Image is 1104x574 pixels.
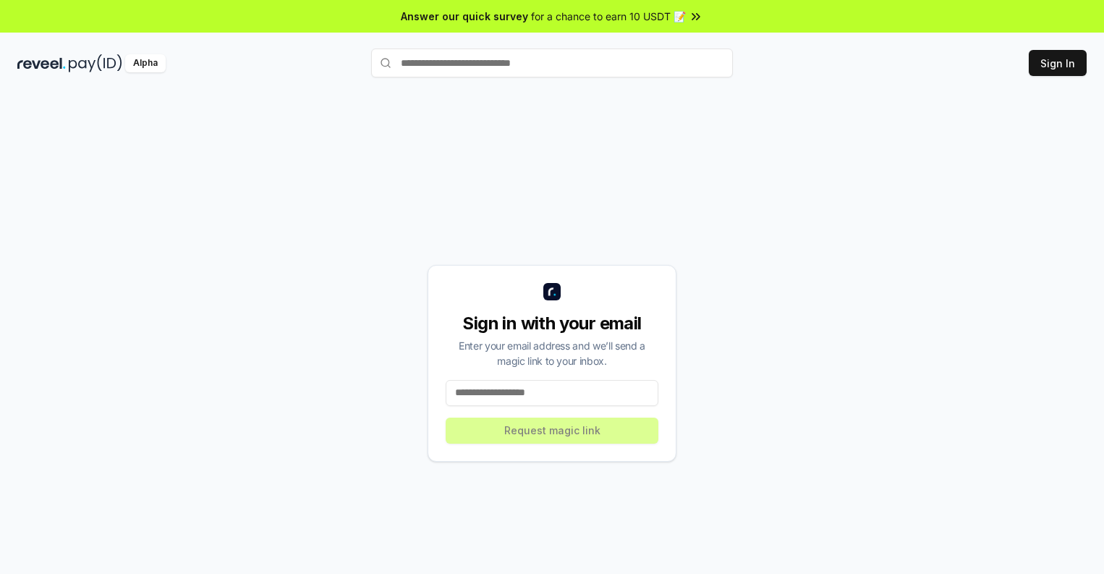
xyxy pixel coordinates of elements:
[17,54,66,72] img: reveel_dark
[543,283,561,300] img: logo_small
[1029,50,1087,76] button: Sign In
[446,312,658,335] div: Sign in with your email
[401,9,528,24] span: Answer our quick survey
[531,9,686,24] span: for a chance to earn 10 USDT 📝
[69,54,122,72] img: pay_id
[125,54,166,72] div: Alpha
[446,338,658,368] div: Enter your email address and we’ll send a magic link to your inbox.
